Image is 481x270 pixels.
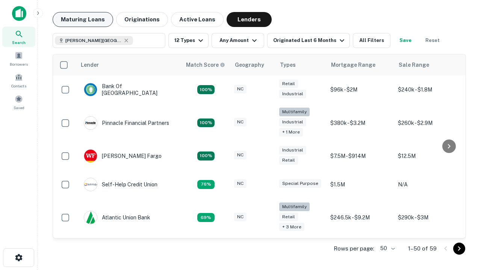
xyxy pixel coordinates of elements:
div: Pinnacle Financial Partners [84,116,169,130]
img: picture [84,83,97,96]
div: Self-help Credit Union [84,178,157,191]
img: picture [84,178,97,191]
div: Lender [81,60,99,69]
div: Bank Of [GEOGRAPHIC_DATA] [84,83,174,96]
button: Active Loans [171,12,224,27]
div: NC [234,179,247,188]
td: $290k - $3M [394,199,462,237]
h6: Match Score [186,61,224,69]
div: Matching Properties: 10, hasApolloMatch: undefined [197,213,215,222]
span: Borrowers [10,61,28,67]
div: NC [234,213,247,221]
td: $240k - $1.8M [394,75,462,104]
div: Matching Properties: 26, hasApolloMatch: undefined [197,118,215,127]
div: Multifamily [279,108,310,116]
p: Rows per page: [334,244,374,253]
td: $12.5M [394,142,462,170]
span: Saved [14,105,24,111]
th: Types [275,54,327,75]
div: Retail [279,213,298,221]
div: Matching Properties: 15, hasApolloMatch: undefined [197,85,215,94]
div: Atlantic Union Bank [84,211,150,224]
span: [PERSON_NAME][GEOGRAPHIC_DATA], [GEOGRAPHIC_DATA] [65,37,122,44]
div: + 1 more [279,128,303,136]
button: Go to next page [453,243,465,255]
iframe: Chat Widget [443,210,481,246]
div: NC [234,85,247,93]
th: Lender [76,54,182,75]
div: Originated Last 6 Months [273,36,346,45]
th: Geography [230,54,275,75]
img: capitalize-icon.png [12,6,26,21]
div: Geography [235,60,264,69]
a: Contacts [2,70,35,90]
div: + 3 more [279,223,304,231]
th: Capitalize uses an advanced AI algorithm to match your search with the best lender. The match sco... [182,54,230,75]
a: Borrowers [2,48,35,69]
div: Retail [279,156,298,165]
span: Search [12,39,26,45]
img: picture [84,150,97,162]
th: Sale Range [394,54,462,75]
div: NC [234,151,247,159]
td: $246.5k - $9.2M [327,199,394,237]
p: 1–50 of 59 [408,244,437,253]
div: Industrial [279,90,306,98]
button: Originations [116,12,168,27]
span: Contacts [11,83,26,89]
td: $1.5M [327,170,394,199]
div: Retail [279,79,298,88]
div: Matching Properties: 15, hasApolloMatch: undefined [197,151,215,160]
div: [PERSON_NAME] Fargo [84,149,162,163]
td: $260k - $2.9M [394,104,462,142]
div: Types [280,60,296,69]
th: Mortgage Range [327,54,394,75]
div: Mortgage Range [331,60,375,69]
button: Reset [420,33,445,48]
button: Save your search to get updates of matches that match your search criteria. [393,33,417,48]
a: Search [2,27,35,47]
div: NC [234,118,247,126]
a: Saved [2,92,35,112]
div: Multifamily [279,202,310,211]
div: Industrial [279,118,306,126]
button: Originated Last 6 Months [267,33,350,48]
td: $7.5M - $914M [327,142,394,170]
div: Capitalize uses an advanced AI algorithm to match your search with the best lender. The match sco... [186,61,225,69]
button: Maturing Loans [53,12,113,27]
button: All Filters [353,33,390,48]
td: N/A [394,170,462,199]
div: Matching Properties: 11, hasApolloMatch: undefined [197,180,215,189]
img: picture [84,117,97,129]
button: Lenders [227,12,272,27]
div: Industrial [279,146,306,154]
div: 50 [377,243,396,254]
img: picture [84,211,97,224]
button: 12 Types [168,33,209,48]
button: Any Amount [212,33,264,48]
td: $380k - $3.2M [327,104,394,142]
div: Special Purpose [279,179,321,188]
div: Sale Range [399,60,429,69]
td: $96k - $2M [327,75,394,104]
